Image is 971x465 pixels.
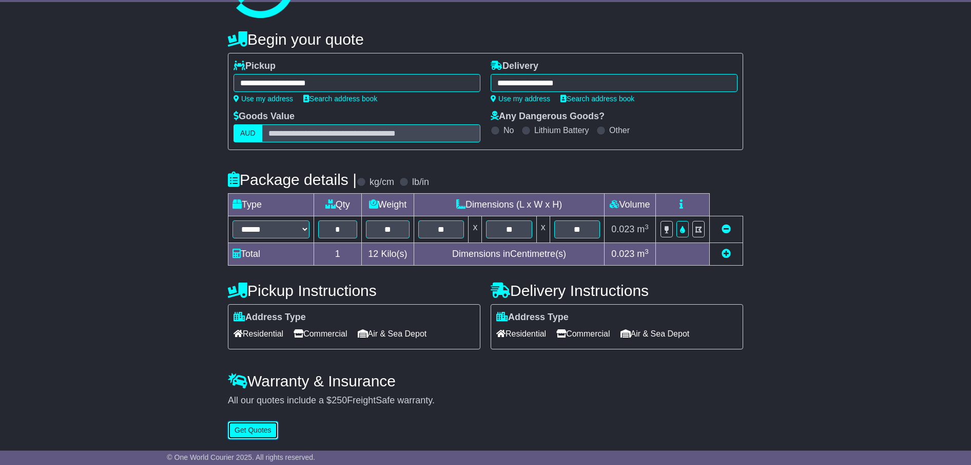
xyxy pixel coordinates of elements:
[491,95,550,103] a: Use my address
[234,61,276,72] label: Pickup
[314,194,362,216] td: Qty
[234,312,306,323] label: Address Type
[228,31,743,48] h4: Begin your quote
[370,177,394,188] label: kg/cm
[611,224,634,234] span: 0.023
[469,216,482,243] td: x
[620,326,690,342] span: Air & Sea Depot
[496,326,546,342] span: Residential
[228,373,743,389] h4: Warranty & Insurance
[604,194,655,216] td: Volume
[722,249,731,259] a: Add new item
[536,216,550,243] td: x
[234,124,262,142] label: AUD
[491,111,605,122] label: Any Dangerous Goods?
[303,95,377,103] a: Search address book
[645,248,649,255] sup: 3
[332,395,347,405] span: 250
[534,125,589,135] label: Lithium Battery
[234,95,293,103] a: Use my address
[491,282,743,299] h4: Delivery Instructions
[234,111,295,122] label: Goods Value
[414,194,605,216] td: Dimensions (L x W x H)
[491,61,538,72] label: Delivery
[414,243,605,266] td: Dimensions in Centimetre(s)
[560,95,634,103] a: Search address book
[228,194,314,216] td: Type
[609,125,630,135] label: Other
[503,125,514,135] label: No
[611,249,634,259] span: 0.023
[361,194,414,216] td: Weight
[637,249,649,259] span: m
[294,326,347,342] span: Commercial
[228,395,743,406] div: All our quotes include a $ FreightSafe warranty.
[637,224,649,234] span: m
[228,171,357,188] h4: Package details |
[314,243,362,266] td: 1
[496,312,569,323] label: Address Type
[361,243,414,266] td: Kilo(s)
[234,326,283,342] span: Residential
[358,326,427,342] span: Air & Sea Depot
[368,249,378,259] span: 12
[556,326,610,342] span: Commercial
[228,421,278,439] button: Get Quotes
[167,453,315,461] span: © One World Courier 2025. All rights reserved.
[412,177,429,188] label: lb/in
[228,282,480,299] h4: Pickup Instructions
[645,223,649,231] sup: 3
[228,243,314,266] td: Total
[722,224,731,234] a: Remove this item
